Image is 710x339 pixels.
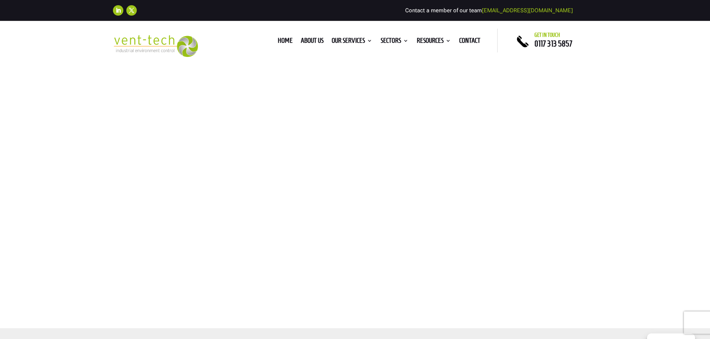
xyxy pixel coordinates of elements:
[417,38,451,46] a: Resources
[332,38,372,46] a: Our Services
[113,35,198,57] img: 2023-09-27T08_35_16.549ZVENT-TECH---Clear-background
[113,5,123,16] a: Follow on LinkedIn
[405,7,573,14] span: Contact a member of our team
[381,38,408,46] a: Sectors
[534,39,572,48] a: 0117 313 5857
[278,38,293,46] a: Home
[482,7,573,14] a: [EMAIL_ADDRESS][DOMAIN_NAME]
[301,38,324,46] a: About us
[459,38,480,46] a: Contact
[534,32,560,38] span: Get in touch
[126,5,137,16] a: Follow on X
